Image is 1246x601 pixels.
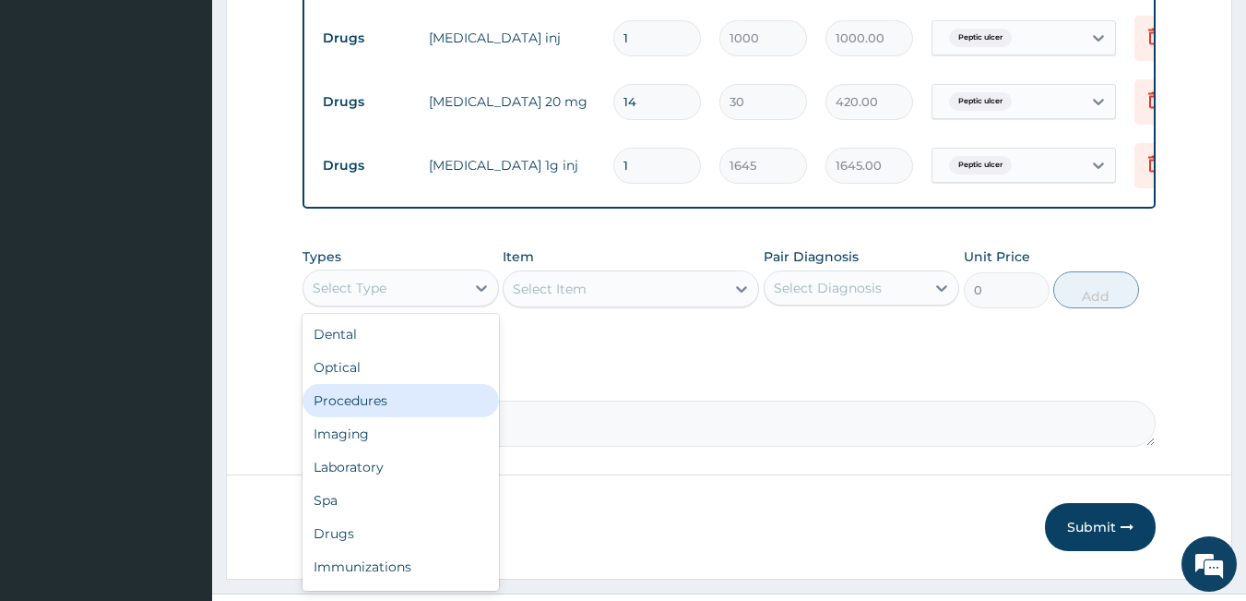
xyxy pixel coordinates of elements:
label: Pair Diagnosis [764,247,859,266]
div: Optical [303,351,499,384]
button: Add [1053,271,1139,308]
label: Types [303,249,341,265]
td: Drugs [314,21,420,55]
div: Minimize live chat window [303,9,347,54]
textarea: Type your message and hit 'Enter' [9,403,351,467]
div: Spa [303,484,499,517]
td: Drugs [314,85,420,119]
div: Chat with us now [96,103,310,127]
td: [MEDICAL_DATA] 1g inj [420,147,604,184]
td: [MEDICAL_DATA] inj [420,19,604,56]
button: Submit [1045,503,1156,551]
div: Imaging [303,417,499,451]
label: Comment [303,375,1157,391]
div: Procedures [303,384,499,417]
img: d_794563401_company_1708531726252_794563401 [34,92,75,138]
div: Select Type [313,279,386,297]
span: Peptic ulcer [949,29,1012,47]
div: Drugs [303,517,499,550]
span: Peptic ulcer [949,156,1012,174]
div: Laboratory [303,451,499,484]
span: We're online! [107,182,255,368]
div: Select Diagnosis [774,279,882,297]
label: Item [503,247,534,266]
div: Dental [303,318,499,351]
td: Drugs [314,149,420,183]
td: [MEDICAL_DATA] 20 mg [420,83,604,120]
label: Unit Price [964,247,1030,266]
span: Peptic ulcer [949,92,1012,111]
div: Immunizations [303,550,499,583]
